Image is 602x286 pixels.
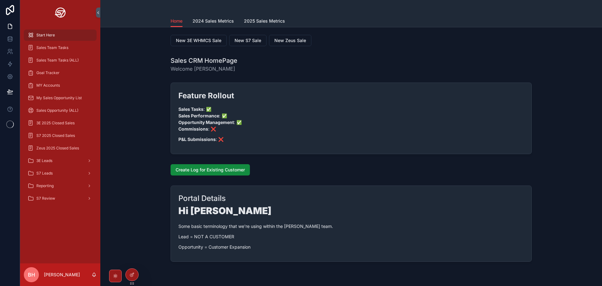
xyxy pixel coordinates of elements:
[244,18,285,24] span: 2025 Sales Metrics
[178,106,203,112] strong: Sales Tasks
[235,37,261,44] span: New S7 Sale
[24,92,97,104] a: My Sales Opportunity List
[28,271,35,278] span: BH
[36,95,82,100] span: My Sales Opportunity List
[36,158,52,163] span: 3E Leads
[36,108,78,113] span: Sales Opportunity (ALL)
[178,120,234,125] strong: Opportunity Management
[36,45,68,50] span: Sales Team Tasks
[24,193,97,204] a: S7 Review
[229,35,267,46] button: New S7 Sale
[24,143,97,154] a: Zeus 2025 Closed Sales
[171,56,237,65] h1: Sales CRM HomePage
[36,196,55,201] span: S7 Review
[178,113,219,118] strong: Sales Performance
[178,126,208,132] strong: Commissions
[274,37,306,44] span: New Zeus Sale
[178,193,226,203] h2: Portal Details
[176,167,245,173] span: Create Log for Existing Customer
[36,121,75,126] span: 3E 2025 Closed Sales
[24,180,97,192] a: Reporting
[36,33,55,38] span: Start Here
[178,233,524,240] p: Lead = NOT A CUSTOMER
[171,15,182,27] a: Home
[178,137,216,142] strong: P&L Submissions
[36,83,60,88] span: MY Accounts
[193,15,234,28] a: 2024 Sales Metrics
[193,18,234,24] span: 2024 Sales Metrics
[24,130,97,141] a: S7 2025 Closed Sales
[171,18,182,24] span: Home
[171,65,237,73] span: Welcome [PERSON_NAME]
[36,183,54,188] span: Reporting
[176,37,221,44] span: New 3E WHMCS Sale
[24,168,97,179] a: S7 Leads
[24,42,97,53] a: Sales Team Tasks
[269,35,311,46] button: New Zeus Sale
[36,171,53,176] span: S7 Leads
[24,155,97,166] a: 3E Leads
[178,244,524,250] p: Opportunity = Customer Expansion
[178,223,524,229] p: Some basic terminology that we're using within the [PERSON_NAME] team.
[178,90,524,101] h2: Feature Rollout
[24,55,97,66] a: Sales Team Tasks (ALL)
[171,164,250,175] button: Create Log for Existing Customer
[20,25,100,212] div: scrollable content
[55,8,66,18] img: App logo
[36,70,60,75] span: Goal Tracker
[178,106,524,132] p: : ✅ : ✅ : ✅ : ❌
[24,105,97,116] a: Sales Opportunity (ALL)
[178,206,524,215] h1: Hi [PERSON_NAME]
[44,272,80,278] p: [PERSON_NAME]
[24,80,97,91] a: MY Accounts
[171,35,227,46] button: New 3E WHMCS Sale
[36,146,79,151] span: Zeus 2025 Closed Sales
[24,117,97,129] a: 3E 2025 Closed Sales
[24,30,97,41] a: Start Here
[36,133,75,138] span: S7 2025 Closed Sales
[244,15,285,28] a: 2025 Sales Metrics
[36,58,79,63] span: Sales Team Tasks (ALL)
[24,67,97,78] a: Goal Tracker
[178,136,524,143] p: : ❌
